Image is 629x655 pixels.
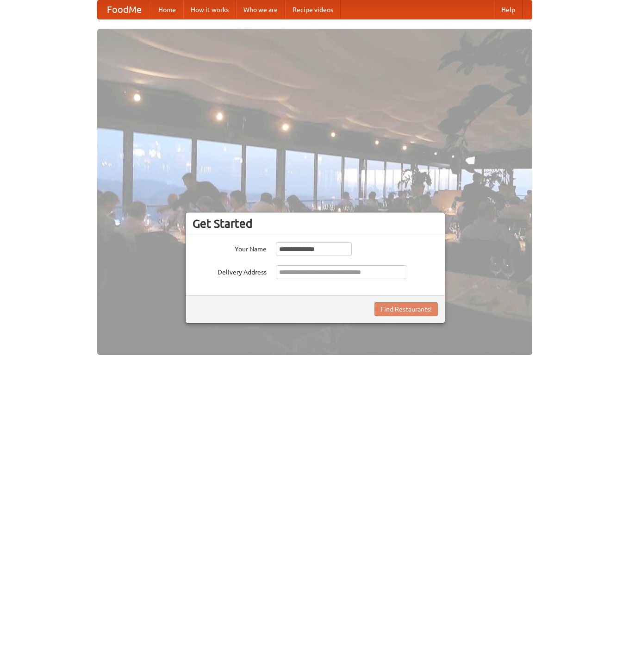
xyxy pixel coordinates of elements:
[98,0,151,19] a: FoodMe
[151,0,183,19] a: Home
[193,265,267,277] label: Delivery Address
[494,0,523,19] a: Help
[193,217,438,231] h3: Get Started
[193,242,267,254] label: Your Name
[285,0,341,19] a: Recipe videos
[236,0,285,19] a: Who we are
[374,302,438,316] button: Find Restaurants!
[183,0,236,19] a: How it works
